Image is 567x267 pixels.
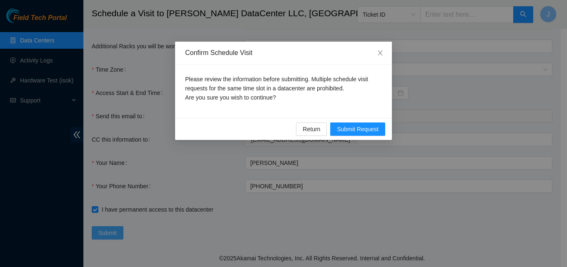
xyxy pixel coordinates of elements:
span: Submit Request [337,125,379,134]
span: Return [303,125,320,134]
button: Submit Request [330,122,385,136]
button: Return [296,122,327,136]
span: close [377,50,384,56]
button: Close [369,42,392,65]
div: Confirm Schedule Visit [185,48,382,57]
p: Please review the information before submitting. Multiple schedule visit requests for the same ti... [185,75,382,102]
